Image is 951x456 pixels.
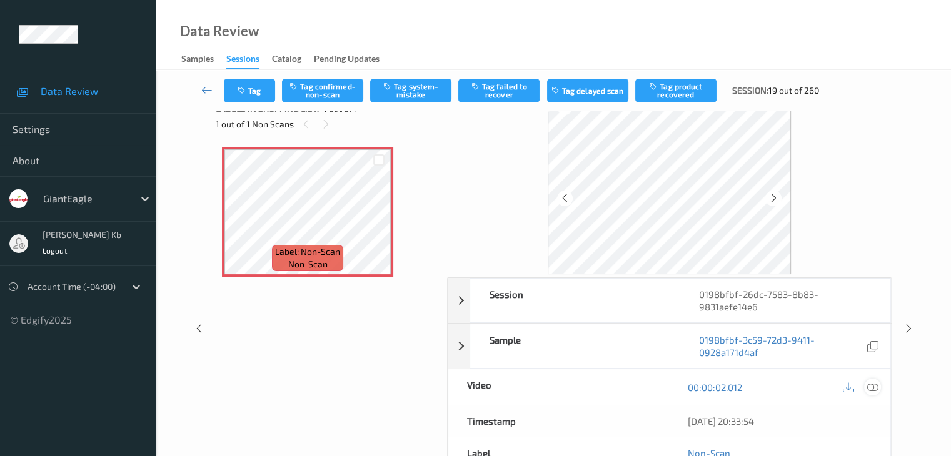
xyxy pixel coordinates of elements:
div: Timestamp [448,405,670,437]
a: 00:00:02.012 [688,381,742,394]
div: [DATE] 20:33:54 [688,415,872,427]
a: Catalog [272,51,314,68]
a: Samples [181,51,226,68]
div: Sessions [226,52,259,69]
button: Tag failed to recover [458,79,540,102]
div: 0198bfbf-26dc-7583-8b83-9831aefe14e6 [680,279,890,322]
div: Data Review [180,25,259,37]
button: Tag confirmed-non-scan [282,79,363,102]
span: Session: [732,84,768,97]
a: 0198bfbf-3c59-72d3-9411-0928a171d4af [699,334,864,359]
button: Tag delayed scan [547,79,628,102]
a: Pending Updates [314,51,392,68]
button: Tag system-mistake [370,79,451,102]
span: non-scan [288,258,328,270]
div: Session [470,279,680,322]
div: 1 out of 1 Non Scans [216,116,438,132]
span: 19 out of 260 [768,84,819,97]
div: Samples [181,52,214,68]
div: Sample [470,324,680,368]
button: Tag product recovered [635,79,717,102]
a: Sessions [226,51,272,69]
div: Pending Updates [314,52,380,68]
div: Catalog [272,52,301,68]
div: Sample0198bfbf-3c59-72d3-9411-0928a171d4af [448,324,891,369]
div: Session0198bfbf-26dc-7583-8b83-9831aefe14e6 [448,278,891,323]
div: Video [448,369,670,405]
button: Tag [224,79,275,102]
span: Label: Non-Scan [275,245,340,258]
